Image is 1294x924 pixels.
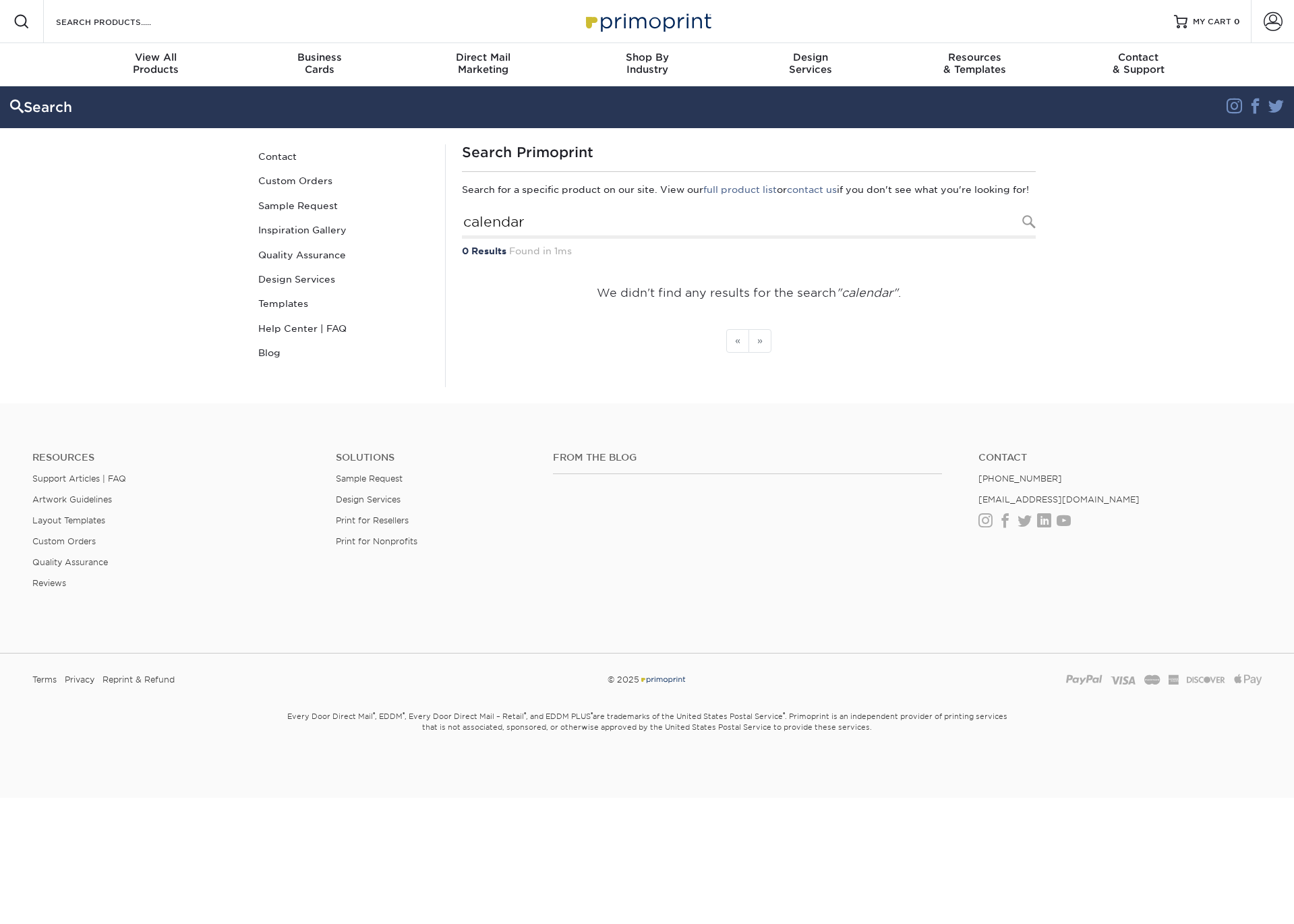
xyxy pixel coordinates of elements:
a: BusinessCards [237,43,401,86]
a: Custom Orders [253,169,435,193]
a: Sample Request [336,473,403,484]
sup: ® [403,711,405,718]
div: & Templates [893,51,1057,76]
a: Custom Orders [32,536,96,546]
div: Cards [237,51,401,76]
span: Shop By [565,51,729,63]
a: Inspiration Gallery [253,218,435,242]
span: Found in 1ms [509,246,572,256]
div: Products [74,51,238,76]
a: Design Services [253,267,435,291]
input: Search Products... [462,208,1036,239]
a: Support Articles | FAQ [32,473,126,484]
h4: Solutions [336,452,533,463]
a: Terms [32,670,57,690]
div: © 2025 [439,670,856,690]
div: Services [729,51,893,76]
a: Templates [253,291,435,316]
span: Design [729,51,893,63]
sup: ® [373,711,375,718]
a: Privacy [65,670,94,690]
h4: Resources [32,452,316,463]
em: "calendar" [836,286,898,299]
span: View All [74,51,238,63]
a: Help Center | FAQ [253,316,435,341]
span: MY CART [1193,16,1231,28]
a: Shop ByIndustry [565,43,729,86]
a: contact us [787,184,837,195]
a: full product list [703,184,777,195]
span: Business [237,51,401,63]
small: Every Door Direct Mail , EDDM , Every Door Direct Mail – Retail , and EDDM PLUS are trademarks of... [253,706,1042,766]
h4: From the Blog [553,452,942,463]
a: Sample Request [253,194,435,218]
div: Marketing [401,51,565,76]
span: Direct Mail [401,51,565,63]
div: & Support [1057,51,1221,76]
a: Design Services [336,494,401,504]
p: Search for a specific product on our site. View our or if you don't see what you're looking for! [462,183,1036,196]
a: Blog [253,341,435,365]
sup: ® [783,711,785,718]
a: View AllProducts [74,43,238,86]
input: SEARCH PRODUCTS..... [55,13,186,30]
a: Contact [253,144,435,169]
a: Artwork Guidelines [32,494,112,504]
a: [PHONE_NUMBER] [978,473,1062,484]
p: We didn't find any results for the search . [462,285,1036,302]
a: Quality Assurance [253,243,435,267]
a: Contact& Support [1057,43,1221,86]
img: Primoprint [639,674,686,685]
a: Reviews [32,578,66,588]
a: DesignServices [729,43,893,86]
a: [EMAIL_ADDRESS][DOMAIN_NAME] [978,494,1140,504]
span: 0 [1234,17,1240,26]
a: Direct MailMarketing [401,43,565,86]
a: Layout Templates [32,515,105,525]
sup: ® [524,711,526,718]
a: Reprint & Refund [102,670,175,690]
span: Contact [1057,51,1221,63]
strong: 0 Results [462,246,506,256]
a: Print for Resellers [336,515,409,525]
a: Resources& Templates [893,43,1057,86]
h1: Search Primoprint [462,144,1036,161]
img: Primoprint [580,7,715,36]
sup: ® [591,711,593,718]
div: Industry [565,51,729,76]
a: Quality Assurance [32,557,108,567]
a: Print for Nonprofits [336,536,417,546]
span: Resources [893,51,1057,63]
a: Contact [978,452,1262,463]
